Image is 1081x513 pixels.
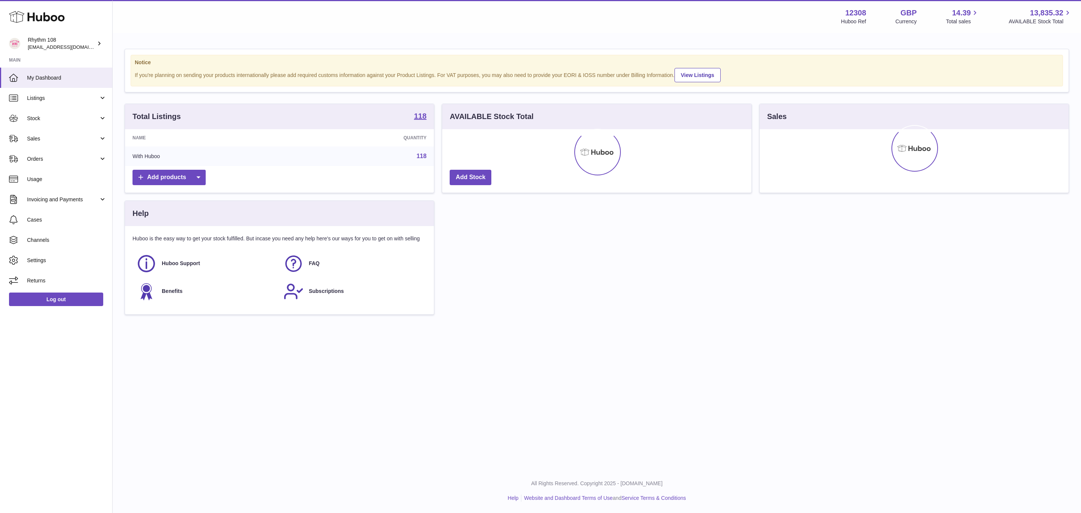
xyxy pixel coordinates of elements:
a: 118 [417,153,427,159]
strong: GBP [900,8,917,18]
span: My Dashboard [27,74,107,81]
div: Currency [896,18,917,25]
span: Sales [27,135,99,142]
span: Invoicing and Payments [27,196,99,203]
th: Name [125,129,288,146]
span: Usage [27,176,107,183]
strong: 118 [414,112,426,120]
h3: Sales [767,112,787,122]
a: Service Terms & Conditions [622,495,686,501]
a: Log out [9,293,103,306]
span: [EMAIL_ADDRESS][DOMAIN_NAME] [28,44,110,50]
h3: Total Listings [132,112,181,122]
h3: Help [132,208,149,219]
span: Channels [27,237,107,244]
span: Cases [27,216,107,223]
a: Huboo Support [136,253,276,274]
span: AVAILABLE Stock Total [1009,18,1072,25]
span: Listings [27,95,99,102]
a: Website and Dashboard Terms of Use [524,495,613,501]
th: Quantity [288,129,434,146]
img: orders@rhythm108.com [9,38,20,49]
span: Orders [27,155,99,163]
span: 14.39 [952,8,971,18]
span: FAQ [309,260,320,267]
span: Returns [27,277,107,284]
h3: AVAILABLE Stock Total [450,112,533,122]
li: and [521,495,686,502]
a: 118 [414,112,426,121]
span: Settings [27,257,107,264]
div: Rhythm 108 [28,36,95,51]
a: Benefits [136,281,276,302]
p: Huboo is the easy way to get your stock fulfilled. But incase you need any help here's our ways f... [132,235,426,242]
a: 13,835.32 AVAILABLE Stock Total [1009,8,1072,25]
td: With Huboo [125,146,288,166]
span: Benefits [162,288,182,295]
span: Stock [27,115,99,122]
a: Subscriptions [283,281,423,302]
span: Total sales [946,18,979,25]
strong: 12308 [845,8,866,18]
span: Subscriptions [309,288,344,295]
a: Add products [132,170,206,185]
a: Add Stock [450,170,491,185]
div: Huboo Ref [841,18,866,25]
span: 13,835.32 [1030,8,1063,18]
p: All Rights Reserved. Copyright 2025 - [DOMAIN_NAME] [119,480,1075,487]
a: View Listings [674,68,721,82]
span: Huboo Support [162,260,200,267]
a: Help [508,495,519,501]
a: FAQ [283,253,423,274]
a: 14.39 Total sales [946,8,979,25]
strong: Notice [135,59,1059,66]
div: If you're planning on sending your products internationally please add required customs informati... [135,67,1059,82]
